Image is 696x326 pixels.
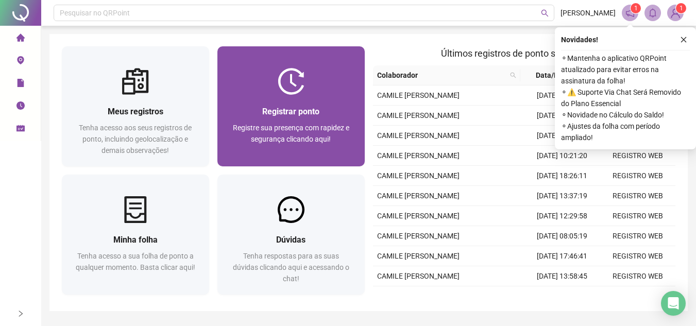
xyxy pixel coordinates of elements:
[508,67,518,83] span: search
[625,8,635,18] span: notification
[524,106,600,126] td: [DATE] 13:58:11
[62,175,209,295] a: Minha folhaTenha acesso a sua folha de ponto a qualquer momento. Basta clicar aqui!
[520,65,594,85] th: Data/Hora
[631,3,641,13] sup: 1
[441,48,607,59] span: Últimos registros de ponto sincronizados
[377,252,460,260] span: CAMILE [PERSON_NAME]
[600,146,675,166] td: REGISTRO WEB
[524,206,600,226] td: [DATE] 12:29:58
[661,291,686,316] div: Open Intercom Messenger
[217,175,365,295] a: DúvidasTenha respostas para as suas dúvidas clicando aqui e acessando o chat!
[524,226,600,246] td: [DATE] 08:05:19
[600,246,675,266] td: REGISTRO WEB
[524,286,600,306] td: [DATE] 12:56:31
[233,252,349,283] span: Tenha respostas para as suas dúvidas clicando aqui e acessando o chat!
[17,310,24,317] span: right
[79,124,192,155] span: Tenha acesso aos seus registros de ponto, incluindo geolocalização e demais observações!
[600,166,675,186] td: REGISTRO WEB
[62,46,209,166] a: Meus registrosTenha acesso aos seus registros de ponto, incluindo geolocalização e demais observa...
[634,5,638,12] span: 1
[233,124,349,143] span: Registre sua presença com rapidez e segurança clicando aqui!
[16,97,25,117] span: clock-circle
[524,266,600,286] td: [DATE] 13:58:45
[377,131,460,140] span: CAMILE [PERSON_NAME]
[16,29,25,49] span: home
[377,70,506,81] span: Colaborador
[377,272,460,280] span: CAMILE [PERSON_NAME]
[561,87,690,109] span: ⚬ ⚠️ Suporte Via Chat Será Removido do Plano Essencial
[680,36,687,43] span: close
[16,119,25,140] span: schedule
[524,146,600,166] td: [DATE] 10:21:20
[377,192,460,200] span: CAMILE [PERSON_NAME]
[524,166,600,186] td: [DATE] 18:26:11
[524,70,582,81] span: Data/Hora
[600,186,675,206] td: REGISTRO WEB
[76,252,195,271] span: Tenha acesso a sua folha de ponto a qualquer momento. Basta clicar aqui!
[541,9,549,17] span: search
[377,91,460,99] span: CAMILE [PERSON_NAME]
[561,7,616,19] span: [PERSON_NAME]
[108,107,163,116] span: Meus registros
[668,5,683,21] img: 87900
[524,246,600,266] td: [DATE] 17:46:41
[524,186,600,206] td: [DATE] 13:37:19
[16,74,25,95] span: file
[600,206,675,226] td: REGISTRO WEB
[600,226,675,246] td: REGISTRO WEB
[676,3,686,13] sup: Atualize o seu contato no menu Meus Dados
[524,85,600,106] td: [DATE] 20:21:48
[600,286,675,306] td: REGISTRO WEB
[524,126,600,146] td: [DATE] 12:54:08
[600,266,675,286] td: REGISTRO WEB
[561,121,690,143] span: ⚬ Ajustes da folha com período ampliado!
[16,52,25,72] span: environment
[113,235,158,245] span: Minha folha
[561,53,690,87] span: ⚬ Mantenha o aplicativo QRPoint atualizado para evitar erros na assinatura da folha!
[217,46,365,166] a: Registrar pontoRegistre sua presença com rapidez e segurança clicando aqui!
[561,34,598,45] span: Novidades !
[377,232,460,240] span: CAMILE [PERSON_NAME]
[262,107,319,116] span: Registrar ponto
[276,235,305,245] span: Dúvidas
[377,151,460,160] span: CAMILE [PERSON_NAME]
[510,72,516,78] span: search
[680,5,683,12] span: 1
[648,8,657,18] span: bell
[377,171,460,180] span: CAMILE [PERSON_NAME]
[377,111,460,119] span: CAMILE [PERSON_NAME]
[561,109,690,121] span: ⚬ Novidade no Cálculo do Saldo!
[377,212,460,220] span: CAMILE [PERSON_NAME]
